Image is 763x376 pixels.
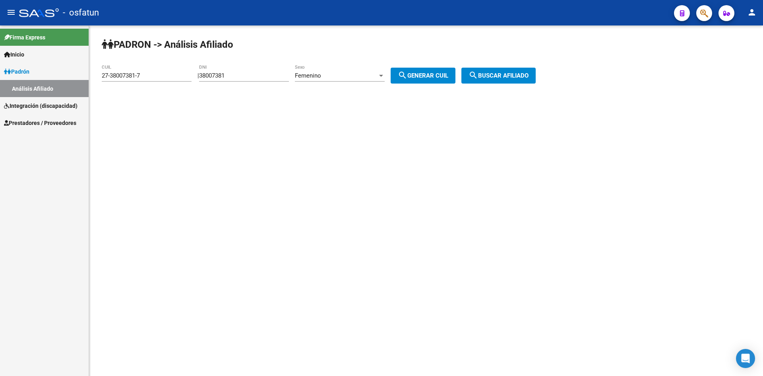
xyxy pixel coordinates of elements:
[391,68,455,84] button: Generar CUIL
[102,39,233,50] strong: PADRON -> Análisis Afiliado
[461,68,536,84] button: Buscar afiliado
[398,70,407,80] mat-icon: search
[295,72,321,79] span: Femenino
[4,50,24,59] span: Inicio
[4,101,77,110] span: Integración (discapacidad)
[736,349,755,368] div: Open Intercom Messenger
[4,119,76,127] span: Prestadores / Proveedores
[198,72,461,79] div: |
[747,8,757,17] mat-icon: person
[398,72,448,79] span: Generar CUIL
[4,67,29,76] span: Padrón
[469,72,529,79] span: Buscar afiliado
[63,4,99,21] span: - osfatun
[6,8,16,17] mat-icon: menu
[469,70,478,80] mat-icon: search
[4,33,45,42] span: Firma Express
